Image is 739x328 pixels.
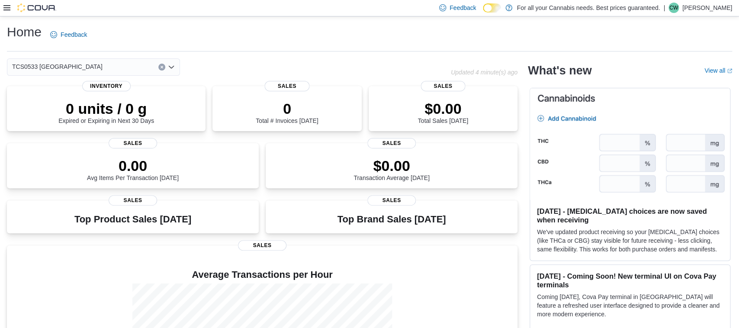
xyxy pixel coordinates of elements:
span: Sales [238,240,286,251]
h3: Top Brand Sales [DATE] [337,214,446,225]
p: 0 [256,100,318,117]
span: Sales [367,195,416,206]
span: Feedback [450,3,476,12]
input: Dark Mode [483,3,501,13]
button: Open list of options [168,64,175,71]
p: Updated 4 minute(s) ago [451,69,517,76]
div: Chris Wood [668,3,679,13]
h1: Home [7,23,42,41]
span: Sales [421,81,465,91]
p: 0.00 [87,157,179,174]
span: CW [669,3,678,13]
div: Transaction Average [DATE] [353,157,430,181]
p: For all your Cannabis needs. Best prices guaranteed. [517,3,660,13]
span: Sales [109,138,157,148]
p: 0 units / 0 g [58,100,154,117]
span: Sales [367,138,416,148]
p: $0.00 [418,100,468,117]
div: Avg Items Per Transaction [DATE] [87,157,179,181]
button: Clear input [158,64,165,71]
p: [PERSON_NAME] [682,3,732,13]
span: Sales [265,81,309,91]
a: View allExternal link [704,67,732,74]
h3: [DATE] - Coming Soon! New terminal UI on Cova Pay terminals [537,272,723,289]
div: Total Sales [DATE] [418,100,468,124]
h2: What's new [528,64,591,77]
p: We've updated product receiving so your [MEDICAL_DATA] choices (like THCa or CBG) stay visible fo... [537,228,723,254]
div: Expired or Expiring in Next 30 Days [58,100,154,124]
span: Feedback [61,30,87,39]
h3: Top Product Sales [DATE] [74,214,191,225]
p: | [663,3,665,13]
svg: External link [727,68,732,74]
p: $0.00 [353,157,430,174]
span: Sales [109,195,157,206]
h4: Average Transactions per Hour [14,270,511,280]
h3: [DATE] - [MEDICAL_DATA] choices are now saved when receiving [537,207,723,224]
span: TCS0533 [GEOGRAPHIC_DATA] [12,61,103,72]
a: Feedback [47,26,90,43]
p: Coming [DATE], Cova Pay terminal in [GEOGRAPHIC_DATA] will feature a refreshed user interface des... [537,293,723,318]
div: Total # Invoices [DATE] [256,100,318,124]
span: Inventory [82,81,131,91]
img: Cova [17,3,56,12]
